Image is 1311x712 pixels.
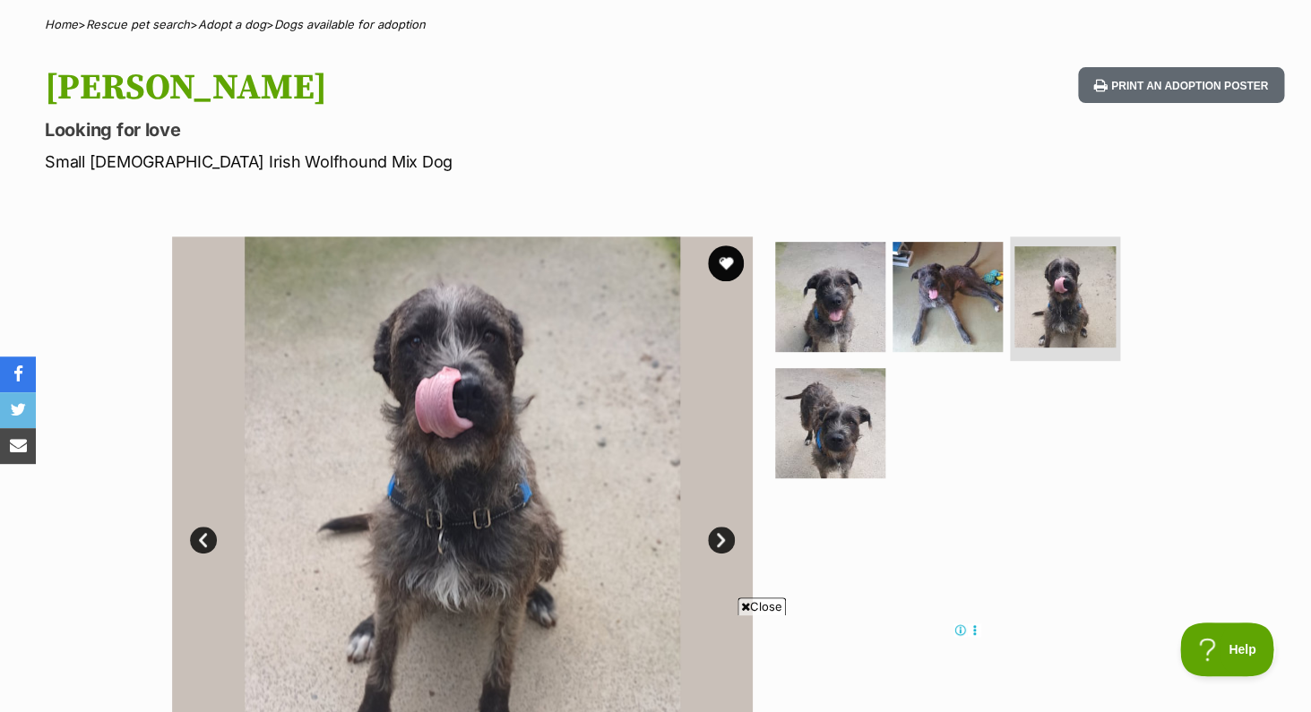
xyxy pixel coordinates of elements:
a: Prev [190,527,217,553]
button: Print an adoption poster [1078,67,1284,104]
img: Photo of Sally [1014,246,1116,347]
a: Dogs available for adoption [274,17,426,31]
img: Photo of Sally [775,242,885,352]
p: Looking for love [45,117,799,142]
iframe: Advertisement [330,622,982,703]
button: favourite [708,245,744,281]
img: Photo of Sally [775,368,885,478]
img: Photo of Sally [893,242,1003,352]
span: Close [737,597,786,615]
iframe: Help Scout Beacon - Open [1180,622,1275,676]
a: Rescue pet search [86,17,190,31]
p: Small [DEMOGRAPHIC_DATA] Irish Wolfhound Mix Dog [45,150,799,174]
a: Next [708,527,735,553]
h1: [PERSON_NAME] [45,67,799,108]
a: Home [45,17,78,31]
a: Adopt a dog [198,17,266,31]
